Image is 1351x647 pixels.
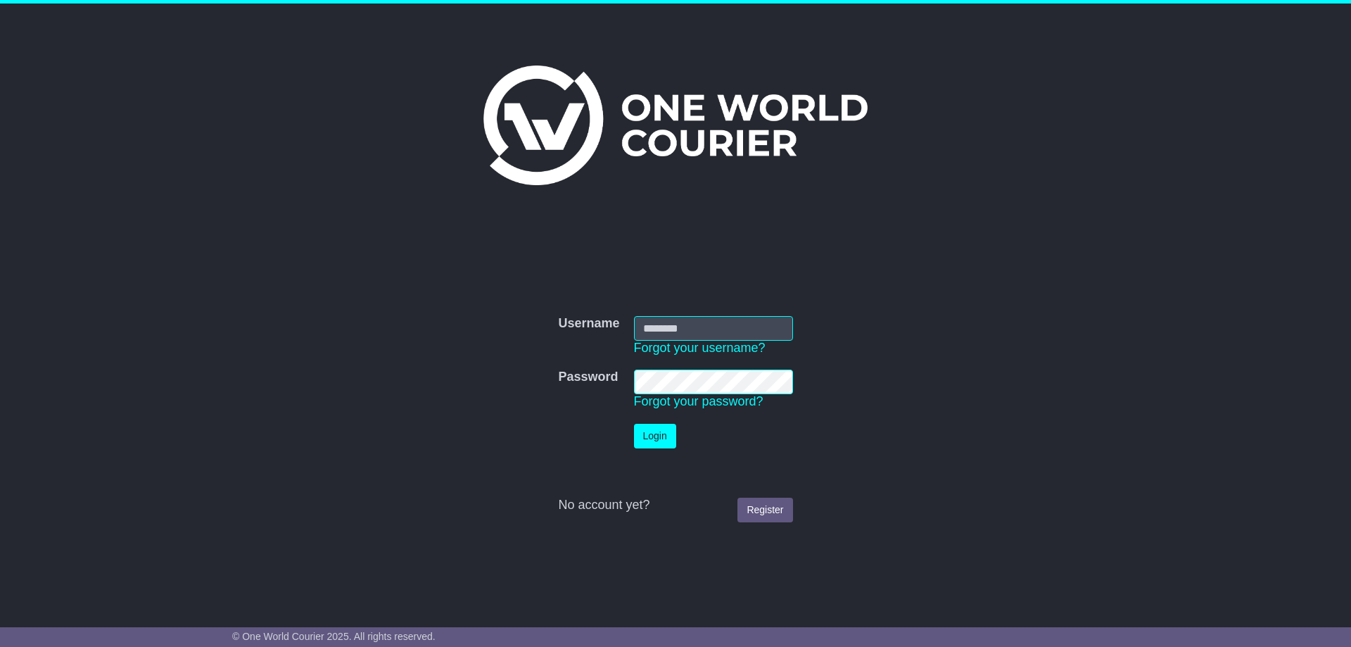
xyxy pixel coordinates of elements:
img: One World [483,65,868,185]
a: Forgot your username? [634,341,766,355]
a: Register [737,498,792,522]
div: No account yet? [558,498,792,513]
a: Forgot your password? [634,394,763,408]
label: Username [558,316,619,332]
button: Login [634,424,676,448]
label: Password [558,370,618,385]
span: © One World Courier 2025. All rights reserved. [232,631,436,642]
